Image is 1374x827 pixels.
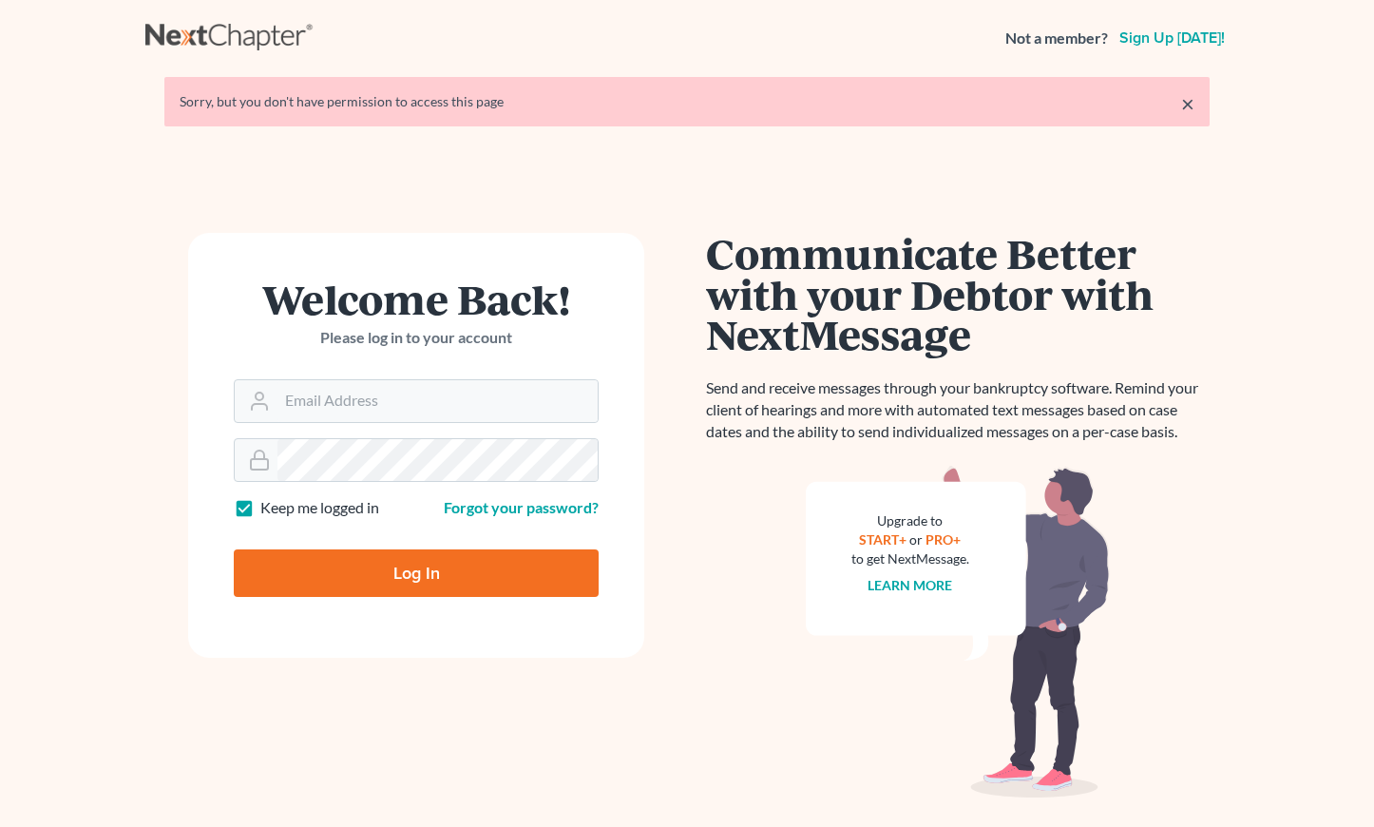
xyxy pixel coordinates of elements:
strong: Not a member? [1005,28,1108,49]
a: × [1181,92,1194,115]
a: START+ [860,531,907,548]
input: Email Address [277,380,598,422]
div: to get NextMessage. [851,549,969,568]
a: Forgot your password? [444,498,599,516]
a: Sign up [DATE]! [1116,30,1229,46]
p: Send and receive messages through your bankruptcy software. Remind your client of hearings and mo... [706,377,1210,443]
a: Learn more [868,577,953,593]
img: nextmessage_bg-59042aed3d76b12b5cd301f8e5b87938c9018125f34e5fa2b7a6b67550977c72.svg [806,466,1110,798]
div: Sorry, but you don't have permission to access this page [180,92,1194,111]
h1: Welcome Back! [234,279,599,319]
span: or [910,531,924,548]
a: PRO+ [926,531,962,548]
h1: Communicate Better with your Debtor with NextMessage [706,233,1210,355]
div: Upgrade to [851,511,969,530]
label: Keep me logged in [260,497,379,519]
input: Log In [234,549,599,597]
p: Please log in to your account [234,327,599,349]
